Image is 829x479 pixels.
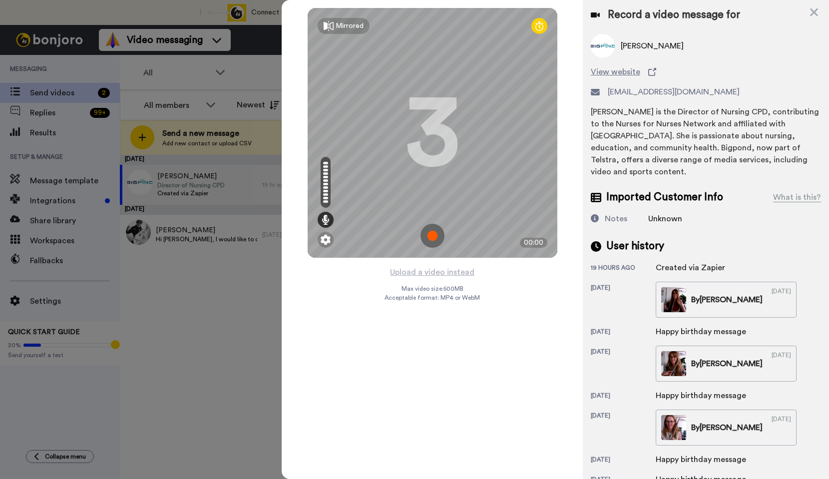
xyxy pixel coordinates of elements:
[591,264,656,274] div: 19 hours ago
[606,190,723,205] span: Imported Customer Info
[656,454,746,466] div: Happy birthday message
[773,191,821,203] div: What is this?
[606,239,664,254] span: User history
[656,410,797,446] a: By[PERSON_NAME][DATE]
[661,287,686,312] img: 10c18de6-aafe-40ce-bba0-a462ddabf934-thumb.jpg
[691,358,763,370] div: By [PERSON_NAME]
[656,346,797,382] a: By[PERSON_NAME][DATE]
[656,390,746,402] div: Happy birthday message
[420,224,444,248] img: ic_record_start.svg
[591,392,656,402] div: [DATE]
[402,285,463,293] span: Max video size: 500 MB
[648,215,682,223] span: Unknown
[321,235,331,245] img: ic_gear.svg
[591,456,656,466] div: [DATE]
[772,351,791,376] div: [DATE]
[405,95,460,170] div: 3
[656,326,746,338] div: Happy birthday message
[385,294,480,302] span: Acceptable format: MP4 or WebM
[691,294,763,306] div: By [PERSON_NAME]
[661,351,686,376] img: 988f0bb8-bb0a-4096-baf3-28c3c9090222-thumb.jpg
[772,287,791,312] div: [DATE]
[608,86,740,98] span: [EMAIL_ADDRESS][DOMAIN_NAME]
[656,282,797,318] a: By[PERSON_NAME][DATE]
[591,106,821,178] div: [PERSON_NAME] is the Director of Nursing CPD, contributing to the Nurses for Nurses Network and a...
[772,415,791,440] div: [DATE]
[520,238,547,248] div: 00:00
[605,213,627,225] div: Notes
[387,266,477,279] button: Upload a video instead
[591,348,656,382] div: [DATE]
[691,422,763,434] div: By [PERSON_NAME]
[591,328,656,338] div: [DATE]
[591,412,656,446] div: [DATE]
[591,284,656,318] div: [DATE]
[656,262,725,274] div: Created via Zapier
[661,415,686,440] img: 34bc9369-bcb5-4cd8-9a09-84cc64dfb607-thumb.jpg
